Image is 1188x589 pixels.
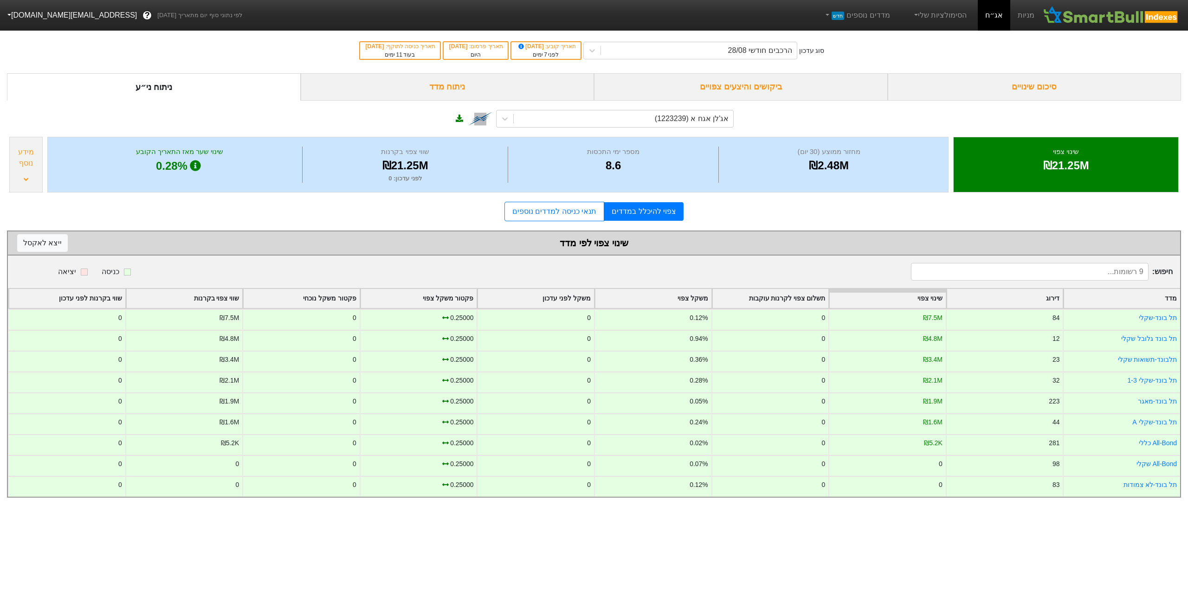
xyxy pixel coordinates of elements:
div: 0 [118,313,122,323]
div: 83 [1052,480,1059,490]
span: [DATE] [517,43,546,50]
div: 0 [353,459,356,469]
div: 0 [821,417,825,427]
div: 0.25000 [450,480,473,490]
div: 0 [939,480,943,490]
div: 0 [353,334,356,344]
div: 0 [353,313,356,323]
a: תל בונד-שקלי A [1132,418,1177,426]
div: 0.94% [690,334,708,344]
div: Toggle SortBy [947,289,1063,308]
div: 0.25000 [450,313,473,323]
div: Toggle SortBy [9,289,125,308]
div: 0 [821,397,825,406]
div: 0 [353,355,356,365]
div: 0.25000 [450,438,473,448]
div: 0 [118,438,122,448]
div: 0 [587,459,591,469]
div: ₪3.4M [220,355,239,365]
div: תאריך פרסום : [448,42,503,51]
div: ₪1.9M [220,397,239,406]
span: [DATE] [449,43,469,50]
div: 0 [587,397,591,406]
div: בעוד ימים [365,51,435,59]
div: 98 [1052,459,1059,469]
span: [DATE] [366,43,386,50]
div: 0 [353,417,356,427]
div: הרכבים חודשי 28/08 [728,45,792,56]
div: 0 [587,438,591,448]
div: Toggle SortBy [361,289,477,308]
div: 0.02% [690,438,708,448]
div: לפני עדכון : 0 [305,174,506,183]
div: 0 [821,313,825,323]
img: SmartBull [1042,6,1181,25]
div: Toggle SortBy [243,289,360,308]
div: ₪5.2K [924,438,943,448]
div: 0 [587,334,591,344]
div: 32 [1052,376,1059,385]
div: ₪21.25M [305,157,506,174]
div: 0.36% [690,355,708,365]
div: לפני ימים [516,51,576,59]
a: תל בונד-לא צמודות [1123,481,1177,488]
div: Toggle SortBy [478,289,594,308]
div: סיכום שינויים [888,73,1182,101]
span: חדש [832,12,844,20]
div: Toggle SortBy [829,289,946,308]
div: שווי צפוי בקרנות [305,147,506,157]
div: 0.25000 [450,355,473,365]
div: ₪4.8M [923,334,943,344]
div: מידע נוסף [12,147,40,169]
div: Toggle SortBy [712,289,829,308]
div: Toggle SortBy [126,289,243,308]
div: 0 [587,355,591,365]
div: תאריך קובע : [516,42,576,51]
a: תל בונד-שקלי [1139,314,1177,321]
div: 0.07% [690,459,708,469]
div: 0 [118,334,122,344]
div: שינוי צפוי לפי מדד [17,236,1171,250]
div: מחזור ממוצע (30 יום) [721,147,936,157]
a: מדדים נוספיםחדש [820,6,894,25]
div: 0 [587,376,591,385]
div: 0 [587,313,591,323]
a: תנאי כניסה למדדים נוספים [504,202,604,221]
div: ₪2.1M [220,376,239,385]
div: 0.12% [690,313,708,323]
div: 0 [821,334,825,344]
div: ₪4.8M [220,334,239,344]
input: 9 רשומות... [911,263,1149,281]
div: ₪7.5M [220,313,239,323]
a: All-Bond כללי [1139,439,1177,447]
div: 0 [118,459,122,469]
div: שינוי צפוי [965,147,1167,157]
div: 0 [118,480,122,490]
div: 0.12% [690,480,708,490]
div: 23 [1052,355,1059,365]
div: ניתוח ני״ע [7,73,301,101]
div: 0.25000 [450,459,473,469]
span: ? [145,9,150,22]
a: תל בונד-שקלי 1-3 [1128,377,1177,384]
div: ₪2.48M [721,157,936,174]
div: 0 [118,355,122,365]
div: 12 [1052,334,1059,344]
a: All-Bond שקלי [1136,460,1177,467]
div: תאריך כניסה לתוקף : [365,42,435,51]
div: ניתוח מדד [301,73,594,101]
div: 0 [118,397,122,406]
div: 84 [1052,313,1059,323]
div: 0 [821,376,825,385]
span: 7 [544,51,547,58]
span: 11 [396,51,402,58]
a: הסימולציות שלי [909,6,971,25]
a: תלבונד-תשואות שקלי [1118,356,1177,363]
div: סוג עדכון [799,46,825,56]
div: ₪1.9M [923,397,943,406]
div: 0 [118,417,122,427]
img: tase link [468,107,492,131]
div: אג'לן אגח א (1223239) [655,113,729,124]
div: 0 [236,480,239,490]
div: מספר ימי התכסות [510,147,716,157]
